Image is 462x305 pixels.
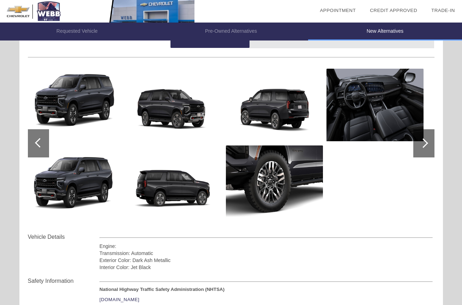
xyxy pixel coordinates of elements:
li: Pre-Owned Alternatives [154,23,308,41]
img: c4612f91cdde68f309dcdcab22b5d558.jpg [226,69,323,141]
li: New Alternatives [308,23,462,41]
div: Safety Information [28,277,100,285]
img: cedf9c374dd816438fad99e9c6f4f5f8.jpg [326,69,424,141]
div: Exterior Color: Dark Ash Metallic [100,257,433,264]
div: Vehicle Details [28,233,100,241]
a: Credit Approved [370,8,417,13]
img: bb90ad268964bc65997b95403216d69f.jpg [125,145,222,218]
div: Engine: [100,243,433,250]
img: e6f7fb9bc2216e84f04ca17ae56ef4ff.jpg [25,69,122,141]
img: 6f572bba0b4021cd787f122428d2b784.jpg [25,145,122,218]
div: Interior Color: Jet Black [100,264,433,271]
a: Trade-In [431,8,455,13]
div: Transmission: Automatic [100,250,433,257]
strong: National Highway Traffic Safety Administration (NHTSA) [100,287,224,292]
img: 4dec2de117257a78c2fecbcdb1f85ca5.jpg [226,145,323,218]
a: Appointment [320,8,356,13]
a: [DOMAIN_NAME] [100,297,139,302]
img: d300b9faa6b9f114938cdd7df92932df.jpg [125,69,222,141]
